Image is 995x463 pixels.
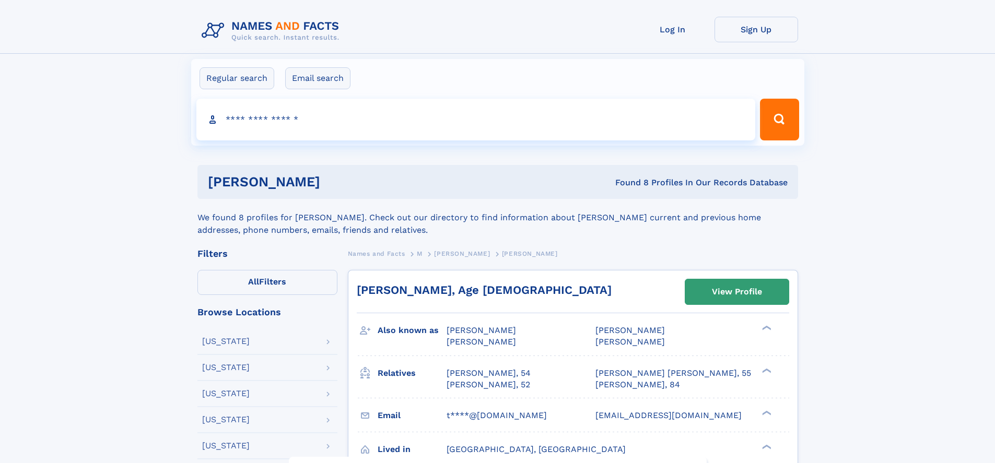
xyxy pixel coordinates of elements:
div: ❯ [759,367,772,374]
span: All [248,277,259,287]
div: ❯ [759,443,772,450]
a: [PERSON_NAME], 52 [447,379,530,390]
img: Logo Names and Facts [197,17,348,45]
div: Found 8 Profiles In Our Records Database [467,177,788,188]
div: [US_STATE] [202,363,250,372]
h3: Relatives [378,364,447,382]
a: M [417,247,423,260]
a: Names and Facts [348,247,405,260]
label: Regular search [200,67,274,89]
span: [PERSON_NAME] [595,325,665,335]
h1: [PERSON_NAME] [208,175,468,188]
div: Filters [197,249,337,258]
span: [PERSON_NAME] [502,250,558,257]
h3: Email [378,407,447,424]
label: Filters [197,270,337,295]
div: View Profile [712,280,762,304]
div: We found 8 profiles for [PERSON_NAME]. Check out our directory to find information about [PERSON_... [197,199,798,236]
div: ❯ [759,409,772,416]
a: [PERSON_NAME] [PERSON_NAME], 55 [595,367,751,379]
a: [PERSON_NAME], Age [DEMOGRAPHIC_DATA] [357,283,612,296]
button: Search Button [760,99,799,140]
div: [US_STATE] [202,415,250,424]
div: Browse Locations [197,307,337,317]
a: View Profile [685,279,789,304]
h3: Also known as [378,322,447,339]
div: ❯ [759,325,772,331]
span: M [417,250,423,257]
input: search input [196,99,756,140]
span: [EMAIL_ADDRESS][DOMAIN_NAME] [595,410,742,420]
div: [US_STATE] [202,442,250,450]
span: [PERSON_NAME] [447,337,516,347]
span: [PERSON_NAME] [447,325,516,335]
a: Log In [631,17,715,42]
h3: Lived in [378,441,447,458]
span: [GEOGRAPHIC_DATA], [GEOGRAPHIC_DATA] [447,444,626,454]
a: [PERSON_NAME], 54 [447,367,531,379]
label: Email search [285,67,350,89]
span: [PERSON_NAME] [434,250,490,257]
a: Sign Up [715,17,798,42]
span: [PERSON_NAME] [595,337,665,347]
div: [US_STATE] [202,389,250,398]
div: [US_STATE] [202,337,250,346]
a: [PERSON_NAME] [434,247,490,260]
a: [PERSON_NAME], 84 [595,379,680,390]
